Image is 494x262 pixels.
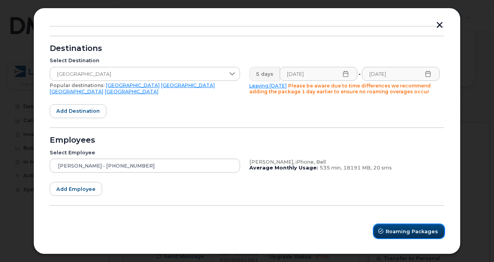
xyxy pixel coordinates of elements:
div: - [357,67,362,81]
div: Select Employee [50,150,240,156]
div: [PERSON_NAME], iPhone, Bell [249,159,440,165]
span: Italy [50,67,225,81]
input: Please fill out this field [280,67,357,81]
a: Leaving [DATE] [249,83,287,89]
span: 18191 MB, [343,165,372,171]
span: Please be aware due to time differences we recommend adding the package 1 day earlier to ensure n... [249,83,431,95]
span: 20 sms [373,165,392,171]
input: Search device [50,159,240,173]
b: Average Monthly Usage: [249,165,318,171]
a: [GEOGRAPHIC_DATA] [161,82,215,88]
div: Destinations [50,45,444,52]
div: Select Destination [50,58,240,64]
a: [GEOGRAPHIC_DATA] [106,82,160,88]
input: Please fill out this field [362,67,440,81]
span: 535 min, [320,165,342,171]
span: Roaming Packages [386,228,438,235]
div: Employees [50,137,444,143]
a: [GEOGRAPHIC_DATA] [105,89,158,94]
button: Roaming Packages [374,224,444,238]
